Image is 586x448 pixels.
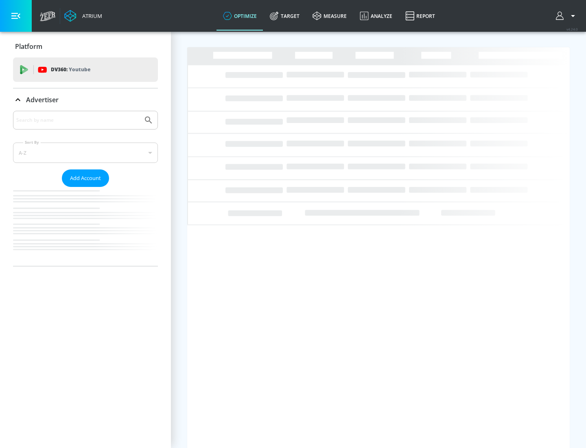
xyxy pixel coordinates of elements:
[23,140,41,145] label: Sort By
[13,111,158,266] div: Advertiser
[26,95,59,104] p: Advertiser
[216,1,263,31] a: optimize
[13,187,158,266] nav: list of Advertiser
[16,115,140,125] input: Search by name
[306,1,353,31] a: measure
[13,88,158,111] div: Advertiser
[51,65,90,74] p: DV360:
[69,65,90,74] p: Youtube
[566,27,578,31] span: v 4.24.0
[15,42,42,51] p: Platform
[13,143,158,163] div: A-Z
[13,57,158,82] div: DV360: Youtube
[64,10,102,22] a: Atrium
[79,12,102,20] div: Atrium
[353,1,399,31] a: Analyze
[62,169,109,187] button: Add Account
[70,173,101,183] span: Add Account
[13,35,158,58] div: Platform
[263,1,306,31] a: Target
[399,1,442,31] a: Report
